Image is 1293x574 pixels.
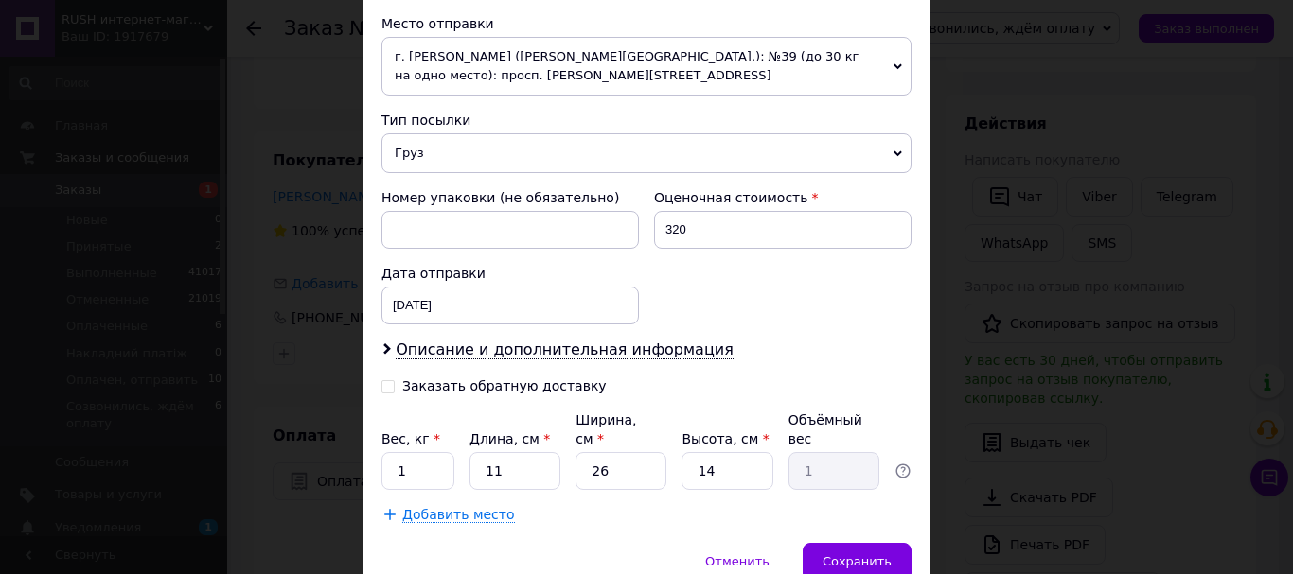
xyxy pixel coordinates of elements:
div: Оценочная стоимость [654,188,912,207]
span: Отменить [705,554,770,568]
label: Длина, см [469,431,550,446]
span: г. [PERSON_NAME] ([PERSON_NAME][GEOGRAPHIC_DATA].): №39 (до 30 кг на одно место): просп. [PERSON_... [381,37,912,96]
label: Ширина, см [576,412,636,446]
span: Место отправки [381,16,494,31]
label: Высота, см [682,431,769,446]
span: Груз [381,133,912,173]
div: Заказать обратную доставку [402,378,607,394]
div: Номер упаковки (не обязательно) [381,188,639,207]
label: Вес, кг [381,431,440,446]
span: Добавить место [402,507,515,523]
span: Описание и дополнительная информация [396,340,734,359]
span: Сохранить [823,554,892,568]
span: Тип посылки [381,113,470,128]
div: Дата отправки [381,264,639,283]
div: Объёмный вес [788,410,879,448]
